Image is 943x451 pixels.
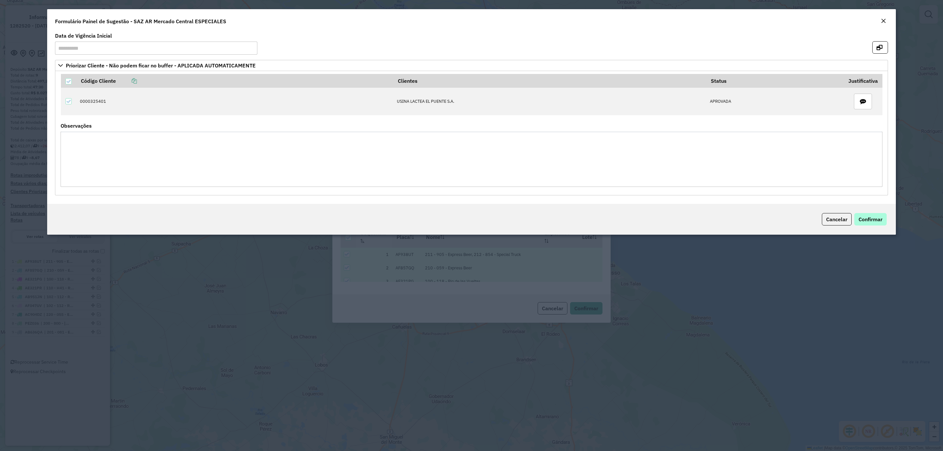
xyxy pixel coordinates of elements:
[55,71,888,195] div: Priorizar Cliente - Não podem ficar no buffer - APLICADA AUTOMATICAMENTE
[881,18,886,24] em: Fechar
[872,44,888,50] hb-button: Abrir em nova aba
[393,88,706,115] td: USINA LACTEA EL PUENTE S.A.
[116,78,137,84] a: Copiar
[879,17,888,26] button: Close
[61,122,92,130] label: Observações
[55,60,888,71] a: Priorizar Cliente - Não podem ficar no buffer - APLICADA AUTOMATICAMENTE
[707,74,844,88] th: Status
[77,74,394,88] th: Código Cliente
[66,63,256,68] span: Priorizar Cliente - Não podem ficar no buffer - APLICADA AUTOMATICAMENTE
[822,213,852,225] button: Cancelar
[844,74,882,88] th: Justificativa
[707,88,844,115] td: APROVADA
[859,216,882,223] span: Confirmar
[393,74,706,88] th: Clientes
[77,88,394,115] td: 0000325401
[55,32,112,40] label: Data de Vigência Inicial
[854,213,887,225] button: Confirmar
[826,216,847,223] span: Cancelar
[55,17,226,25] h4: Formulário Painel de Sugestão - SAZ AR Mercado Central ESPECIALES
